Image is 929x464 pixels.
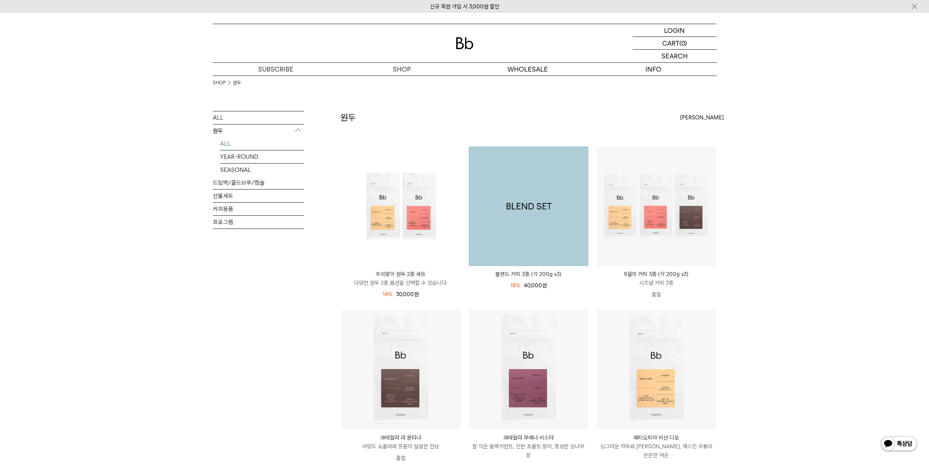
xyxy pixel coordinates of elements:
[596,270,716,287] a: 9월의 커피 3종 (각 200g x3) 시즈널 커피 3종
[396,291,419,298] span: 30,000
[469,433,588,442] p: 과테말라 부에나 비스타
[456,37,473,49] img: 로고
[664,24,685,37] p: LOGIN
[341,442,461,451] p: 아망드 쇼콜라와 프룬의 달콤한 만남
[633,37,717,50] a: CART (0)
[596,270,716,279] p: 9월의 커피 3종 (각 200g x3)
[596,287,716,302] p: 품절
[596,433,716,460] a: 에티오피아 비샨 디모 싱그러운 자두와 [PERSON_NAME], 재스민 우롱의 은은한 여운
[213,189,304,202] a: 선물세트
[633,24,717,37] a: LOGIN
[661,50,688,62] p: SEARCH
[220,164,304,176] a: SEASONAL
[341,146,461,266] img: 추석맞이 원두 2종 세트
[414,291,419,298] span: 원
[213,79,226,87] a: SHOP
[341,270,461,279] p: 추석맞이 원두 2종 세트
[220,150,304,163] a: YEAR-ROUND
[430,3,499,10] a: 신규 회원 가입 시 3,000원 할인
[469,146,588,266] img: 1000001179_add2_053.png
[213,63,339,76] a: SUBSCRIBE
[341,310,461,430] img: 과테말라 라 몬타냐
[341,111,356,124] h2: 원두
[680,113,724,122] span: [PERSON_NAME]
[679,37,687,49] p: (0)
[341,279,461,287] p: 다양한 원두 2종 옵션을 선택할 수 있습니다.
[596,442,716,460] p: 싱그러운 자두와 [PERSON_NAME], 재스민 우롱의 은은한 여운
[213,203,304,215] a: 커피용품
[465,63,591,76] p: WHOLESALE
[591,63,717,76] p: INFO
[233,79,241,87] a: 원두
[341,433,461,451] a: 과테말라 라 몬타냐 아망드 쇼콜라와 프룬의 달콤한 만남
[469,433,588,460] a: 과테말라 부에나 비스타 잘 익은 블랙커런트, 진한 초콜릿 향미, 풍성한 삼나무 향
[596,279,716,287] p: 시즈널 커피 3종
[542,282,547,289] span: 원
[662,37,679,49] p: CART
[213,216,304,229] a: 프로그램
[510,281,520,290] div: 18%
[341,270,461,287] a: 추석맞이 원두 2종 세트 다양한 원두 2종 옵션을 선택할 수 있습니다.
[339,63,465,76] a: SHOP
[469,310,588,430] img: 과테말라 부에나 비스타
[469,270,588,279] a: 블렌드 커피 3종 (각 200g x3)
[213,111,304,124] a: ALL
[880,436,918,453] img: 카카오톡 채널 1:1 채팅 버튼
[341,433,461,442] p: 과테말라 라 몬타냐
[596,146,716,266] img: 9월의 커피 3종 (각 200g x3)
[596,310,716,430] img: 에티오피아 비샨 디모
[469,442,588,460] p: 잘 익은 블랙커런트, 진한 초콜릿 향미, 풍성한 삼나무 향
[213,176,304,189] a: 드립백/콜드브루/캡슐
[220,137,304,150] a: ALL
[469,146,588,266] a: 블렌드 커피 3종 (각 200g x3)
[524,282,547,289] span: 40,000
[596,433,716,442] p: 에티오피아 비샨 디모
[213,124,304,138] p: 원두
[383,290,392,299] div: 14%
